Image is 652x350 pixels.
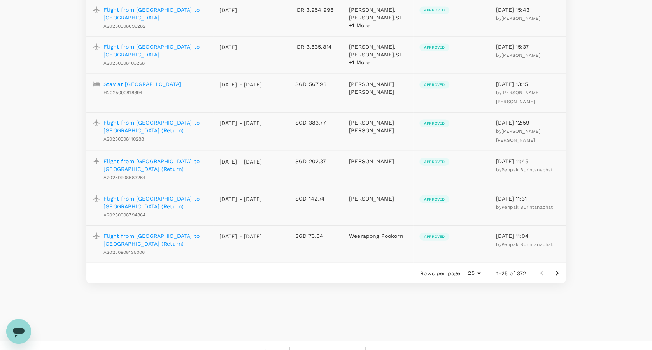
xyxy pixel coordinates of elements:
[349,43,407,66] p: [PERSON_NAME], [PERSON_NAME],ST, +1 More
[6,319,31,344] iframe: Button to launch messaging window
[295,195,337,202] p: SGD 142.74
[496,80,559,88] p: [DATE] 13:15
[419,121,449,126] span: Approved
[103,212,145,218] span: A20250908794864
[103,232,207,248] a: Flight from [GEOGRAPHIC_DATA] to [GEOGRAPHIC_DATA] (Return)
[295,43,337,51] p: IDR 3,835,814
[549,266,565,281] button: Go to next page
[219,232,262,240] p: [DATE] - [DATE]
[496,90,540,104] span: by
[419,45,449,50] span: Approved
[496,128,540,143] span: [PERSON_NAME] [PERSON_NAME]
[419,82,449,88] span: Approved
[103,175,145,180] span: A20250908683264
[496,128,540,143] span: by
[496,242,553,247] span: by
[219,158,262,165] p: [DATE] - [DATE]
[295,157,337,165] p: SGD 202.37
[295,6,337,14] p: IDR 3,954,998
[295,119,337,127] p: SGD 383.77
[501,16,540,21] span: [PERSON_NAME]
[103,23,145,29] span: A20250908696282
[419,7,449,13] span: Approved
[419,159,449,165] span: Approved
[103,43,207,58] a: Flight from [GEOGRAPHIC_DATA] to [GEOGRAPHIC_DATA]
[349,80,407,96] p: [PERSON_NAME] [PERSON_NAME]
[349,6,407,29] p: [PERSON_NAME], [PERSON_NAME],ST, +1 More
[501,204,553,210] span: Penpak Burintanachat
[496,43,559,51] p: [DATE] 15:37
[349,195,407,202] p: [PERSON_NAME]
[295,232,337,240] p: SGD 73.64
[103,60,145,66] span: A20250908103268
[103,6,207,21] a: Flight from [GEOGRAPHIC_DATA] to [GEOGRAPHIC_DATA]
[103,80,181,88] a: Stay at [GEOGRAPHIC_DATA]
[219,43,262,51] p: [DATE]
[496,90,540,104] span: [PERSON_NAME] [PERSON_NAME]
[496,232,559,240] p: [DATE] 11:04
[501,167,553,172] span: Penpak Burintanachat
[349,119,407,134] p: [PERSON_NAME] [PERSON_NAME]
[496,53,540,58] span: by
[103,90,142,95] span: H2025090818894
[496,167,553,172] span: by
[496,269,526,277] p: 1–25 of 372
[103,136,144,142] span: A20250908110288
[103,195,207,210] a: Flight from [GEOGRAPHIC_DATA] to [GEOGRAPHIC_DATA] (Return)
[103,250,145,255] span: A20250908135006
[420,269,462,277] p: Rows per page:
[219,119,262,127] p: [DATE] - [DATE]
[295,80,337,88] p: SGD 567.98
[419,234,449,239] span: Approved
[349,157,407,165] p: [PERSON_NAME]
[496,157,559,165] p: [DATE] 11:45
[496,119,559,127] p: [DATE] 12:59
[496,16,540,21] span: by
[103,119,207,134] a: Flight from [GEOGRAPHIC_DATA] to [GEOGRAPHIC_DATA] (Return)
[219,6,262,14] p: [DATE]
[496,6,559,14] p: [DATE] 15:43
[496,195,559,202] p: [DATE] 11:31
[496,204,553,210] span: by
[219,81,262,88] p: [DATE] - [DATE]
[219,195,262,203] p: [DATE] - [DATE]
[103,157,207,173] a: Flight from [GEOGRAPHIC_DATA] to [GEOGRAPHIC_DATA] (Return)
[349,232,407,240] p: Weerapong Pookorn
[501,242,553,247] span: Penpak Burintanachat
[465,267,484,279] div: 25
[501,53,540,58] span: [PERSON_NAME]
[419,197,449,202] span: Approved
